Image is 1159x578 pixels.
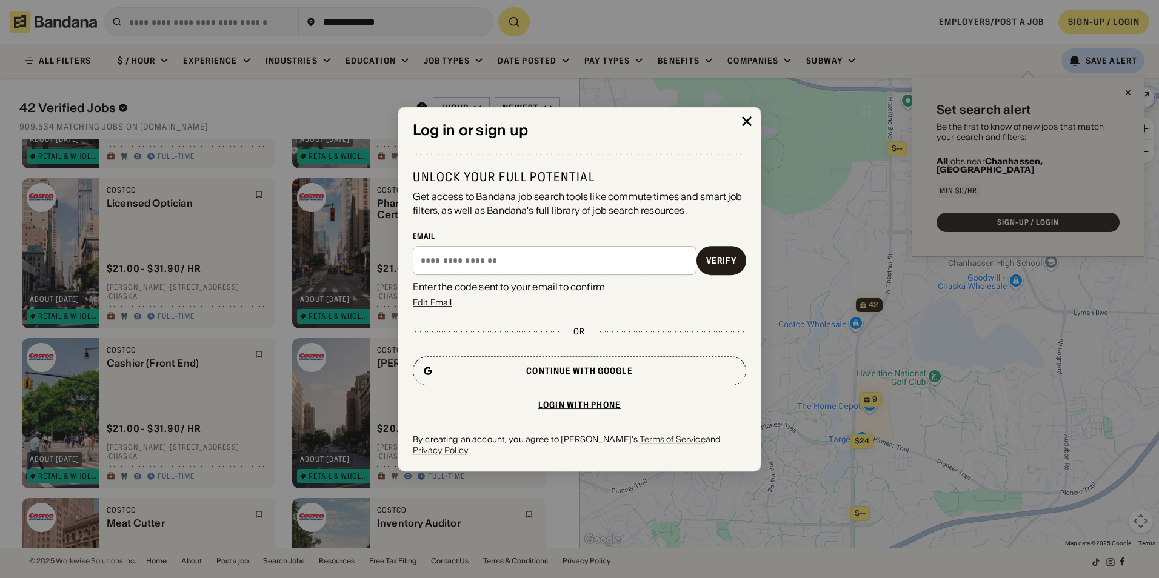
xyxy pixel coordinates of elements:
[538,400,621,409] div: Login with phone
[413,434,746,456] div: By creating an account, you agree to [PERSON_NAME]'s and .
[413,169,746,185] div: Unlock your full potential
[413,280,746,293] div: Enter the code sent to your email to confirm
[413,445,468,456] a: Privacy Policy
[413,298,452,307] div: Edit Email
[706,256,736,265] div: Verify
[413,190,746,217] div: Get access to Bandana job search tools like commute times and smart job filters, as well as Banda...
[573,326,585,337] div: or
[413,122,746,139] div: Log in or sign up
[413,231,746,241] div: Email
[526,367,632,375] div: Continue with Google
[640,434,705,445] a: Terms of Service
